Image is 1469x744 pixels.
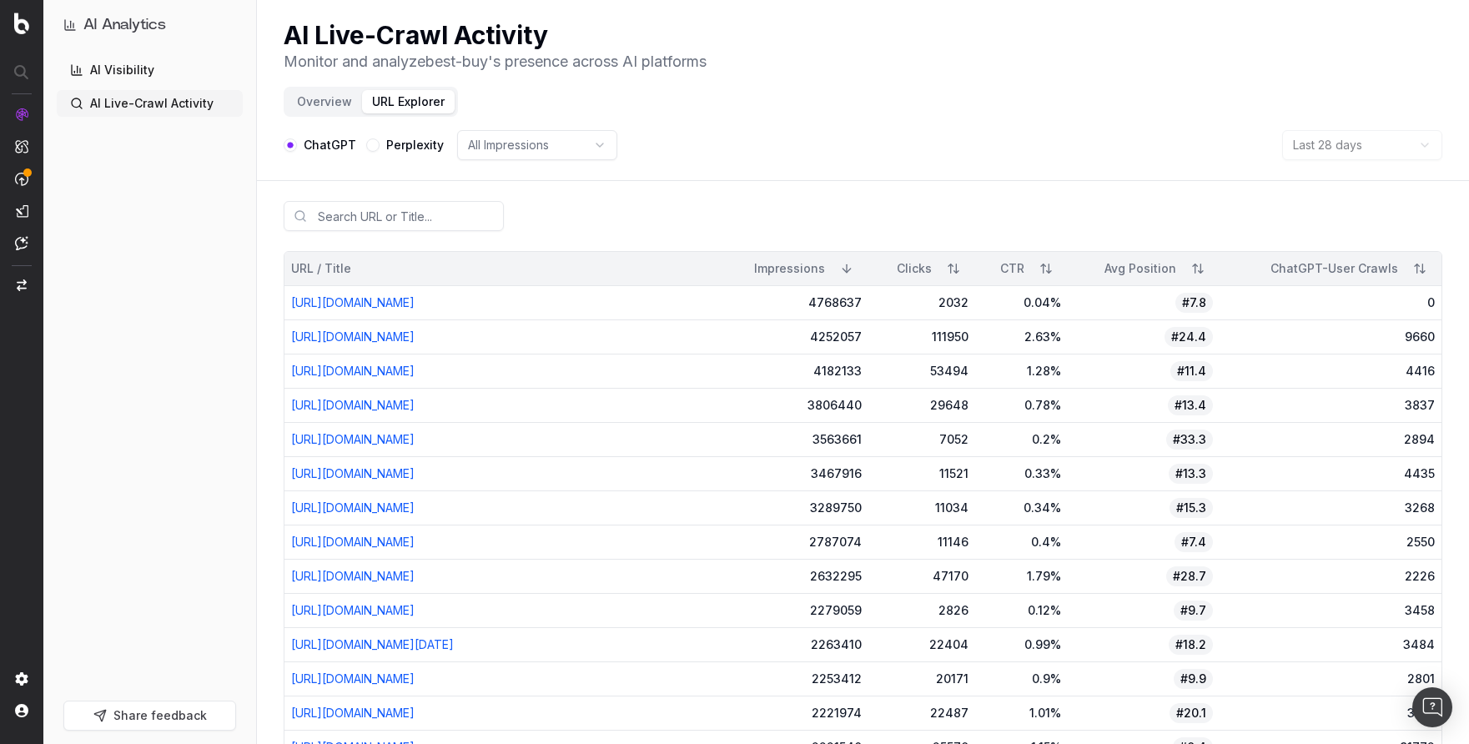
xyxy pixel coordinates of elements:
span: #20.1 [1170,703,1213,723]
a: [URL][DOMAIN_NAME] [291,295,415,309]
a: [URL][DOMAIN_NAME] [291,671,415,686]
button: Overview [287,90,362,113]
div: 4768637 [724,294,862,311]
div: 4435 [1226,465,1435,482]
a: [URL][DOMAIN_NAME] [291,432,415,446]
div: 22487 [875,705,968,721]
div: 0.9% [982,671,1061,687]
a: [URL][DOMAIN_NAME] [291,569,415,583]
div: 3289750 [724,500,862,516]
div: 2826 [875,602,968,619]
h1: AI Analytics [83,13,166,37]
div: 2550 [1226,534,1435,550]
input: Search URL or Title... [284,201,504,231]
div: 0.04% [982,294,1061,311]
div: 4416 [1226,363,1435,380]
div: 2253412 [724,671,862,687]
label: Perplexity [386,139,444,151]
div: 11034 [875,500,968,516]
span: #28.7 [1166,566,1213,586]
span: #13.4 [1168,395,1213,415]
div: 2801 [1226,671,1435,687]
a: [URL][DOMAIN_NAME] [291,329,415,344]
a: AI Visibility [57,57,243,83]
span: #15.3 [1170,498,1213,518]
img: Activation [15,172,28,186]
div: 2894 [1226,431,1435,448]
div: 3268 [1226,500,1435,516]
button: Sort [832,254,862,284]
div: 9660 [1226,329,1435,345]
img: Assist [15,236,28,250]
div: 4182133 [724,363,862,380]
div: 1.28% [982,363,1061,380]
a: [URL][DOMAIN_NAME] [291,466,415,480]
div: Clicks [875,260,931,277]
button: Share feedback [63,701,236,731]
button: Sort [1183,254,1213,284]
a: [URL][DOMAIN_NAME] [291,706,415,720]
div: 2032 [875,294,968,311]
span: #18.2 [1169,635,1213,655]
div: 2263410 [724,636,862,653]
div: 4252057 [724,329,862,345]
div: 3467916 [724,465,862,482]
img: Intelligence [15,139,28,153]
p: Monitor and analyze best-buy 's presence across AI platforms [284,50,707,73]
button: Sort [1031,254,1061,284]
div: 22404 [875,636,968,653]
a: [URL][DOMAIN_NAME] [291,535,415,549]
div: 3837 [1226,397,1435,414]
div: 3484 [1226,636,1435,653]
div: ChatGPT-User Crawls [1226,260,1398,277]
div: 11146 [875,534,968,550]
div: 3806440 [724,397,862,414]
div: 0.78% [982,397,1061,414]
div: Avg Position [1074,260,1176,277]
img: Studio [15,204,28,218]
img: My account [15,704,28,717]
span: #33.3 [1166,430,1213,450]
div: 2.63% [982,329,1061,345]
button: AI Analytics [63,13,236,37]
div: 0.12% [982,602,1061,619]
div: 1.79% [982,568,1061,585]
div: 3781 [1226,705,1435,721]
a: [URL][DOMAIN_NAME] [291,398,415,412]
a: [URL][DOMAIN_NAME] [291,603,415,617]
a: AI Live-Crawl Activity [57,90,243,117]
button: Sort [938,254,968,284]
span: #13.3 [1169,464,1213,484]
div: 2632295 [724,568,862,585]
div: 2787074 [724,534,862,550]
div: 0.33% [982,465,1061,482]
img: Setting [15,672,28,686]
div: 0 [1226,294,1435,311]
div: 11521 [875,465,968,482]
div: 0.99% [982,636,1061,653]
button: URL Explorer [362,90,455,113]
span: #11.4 [1170,361,1213,381]
div: Impressions [724,260,825,277]
a: [URL][DOMAIN_NAME] [291,364,415,378]
div: Open Intercom Messenger [1412,687,1452,727]
div: 2226 [1226,568,1435,585]
span: #9.7 [1174,601,1213,621]
div: 47170 [875,568,968,585]
div: 0.2% [982,431,1061,448]
span: #7.8 [1175,293,1213,313]
span: #9.9 [1174,669,1213,689]
div: 29648 [875,397,968,414]
span: #24.4 [1165,327,1213,347]
div: 3458 [1226,602,1435,619]
div: CTR [982,260,1024,277]
div: 0.34% [982,500,1061,516]
div: 20171 [875,671,968,687]
div: 0.4% [982,534,1061,550]
button: Sort [1405,254,1435,284]
label: ChatGPT [304,139,356,151]
img: Analytics [15,108,28,121]
div: 7052 [875,431,968,448]
div: 1.01% [982,705,1061,721]
div: 2279059 [724,602,862,619]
